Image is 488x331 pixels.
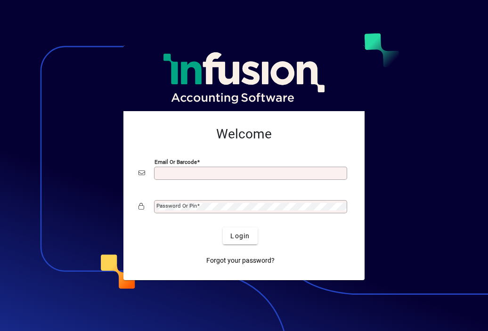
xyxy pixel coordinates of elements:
[230,231,250,241] span: Login
[156,202,197,209] mat-label: Password or Pin
[155,159,197,165] mat-label: Email or Barcode
[206,256,275,266] span: Forgot your password?
[223,227,257,244] button: Login
[138,126,350,142] h2: Welcome
[203,252,278,269] a: Forgot your password?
